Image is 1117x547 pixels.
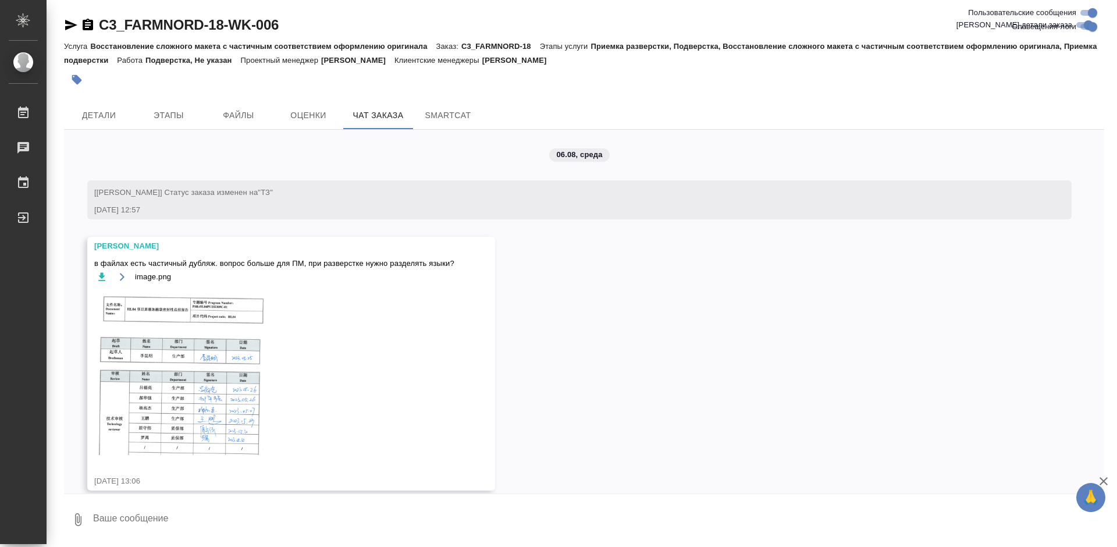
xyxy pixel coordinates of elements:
p: [PERSON_NAME] [482,56,556,65]
p: Заказ: [436,42,461,51]
button: Скачать [94,269,109,284]
div: [DATE] 12:57 [94,204,1031,216]
p: Приемка разверстки, Подверстка, Восстановление сложного макета с частичным соответствием оформлен... [64,42,1097,65]
span: Пользовательские сообщения [968,7,1076,19]
span: 🙏 [1081,485,1101,510]
p: Услуга [64,42,90,51]
span: Оповещения-логи [1012,21,1076,33]
button: 🙏 [1076,483,1105,512]
p: Клиентские менеджеры [394,56,482,65]
p: Подверстка, Не указан [145,56,241,65]
a: C3_FARMNORD-18-WK-006 [99,17,279,33]
span: Чат заказа [350,108,406,123]
p: Работа [117,56,145,65]
p: 06.08, среда [556,149,602,161]
span: Файлы [211,108,266,123]
button: Открыть на драйве [115,269,129,284]
p: Этапы услуги [540,42,591,51]
span: Детали [71,108,127,123]
span: [PERSON_NAME] детали заказа [956,19,1072,31]
span: Оценки [280,108,336,123]
button: Скопировать ссылку для ЯМессенджера [64,18,78,32]
span: SmartCat [420,108,476,123]
span: "ТЗ" [258,188,273,197]
p: C3_FARMNORD-18 [461,42,540,51]
button: Скопировать ссылку [81,18,95,32]
span: [[PERSON_NAME]] Статус заказа изменен на [94,188,273,197]
span: в файлах есть частичный дубляж. вопрос больше для ПМ, при разверстке нужно разделять языки? [94,258,454,269]
span: image.png [135,271,171,283]
span: Этапы [141,108,197,123]
div: [PERSON_NAME] [94,240,454,252]
div: [DATE] 13:06 [94,475,454,487]
img: image.png [94,290,269,455]
p: Проектный менеджер [241,56,321,65]
p: Восстановление сложного макета с частичным соответствием оформлению оригинала [90,42,436,51]
p: [PERSON_NAME] [321,56,394,65]
button: Добавить тэг [64,67,90,93]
